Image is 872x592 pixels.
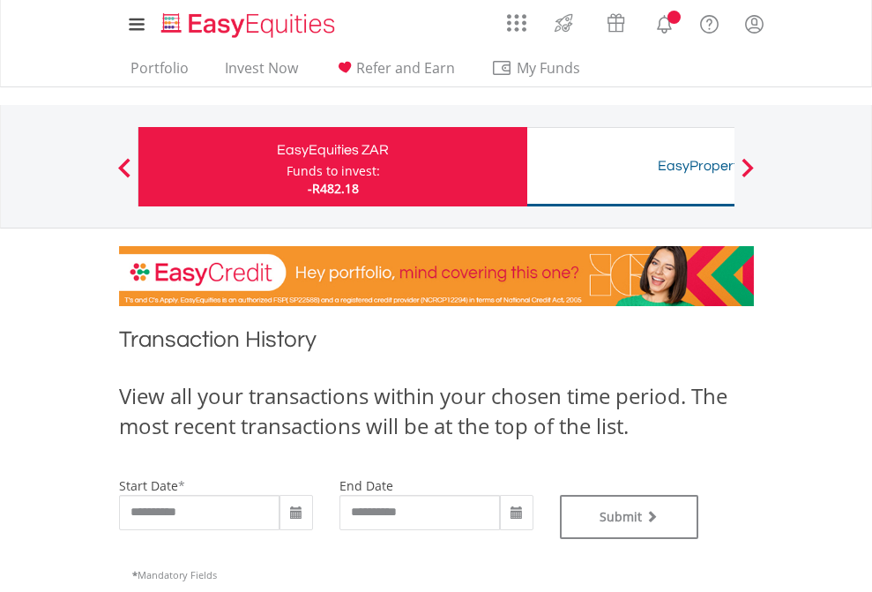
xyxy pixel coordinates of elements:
label: start date [119,477,178,494]
img: grid-menu-icon.svg [507,13,526,33]
img: vouchers-v2.svg [601,9,630,37]
a: Invest Now [218,59,305,86]
span: -R482.18 [308,180,359,197]
span: Refer and Earn [356,58,455,78]
div: View all your transactions within your chosen time period. The most recent transactions will be a... [119,381,754,442]
a: Home page [154,4,342,40]
div: Funds to invest: [287,162,380,180]
label: end date [339,477,393,494]
a: Portfolio [123,59,196,86]
button: Submit [560,495,699,539]
a: AppsGrid [496,4,538,33]
button: Previous [107,167,142,184]
a: Notifications [642,4,687,40]
img: EasyCredit Promotion Banner [119,246,754,306]
h1: Transaction History [119,324,754,363]
img: EasyEquities_Logo.png [158,11,342,40]
a: Refer and Earn [327,59,462,86]
a: FAQ's and Support [687,4,732,40]
a: Vouchers [590,4,642,37]
button: Next [730,167,765,184]
a: My Profile [732,4,777,43]
span: Mandatory Fields [132,568,217,581]
span: My Funds [491,56,607,79]
img: thrive-v2.svg [549,9,578,37]
div: EasyEquities ZAR [149,138,517,162]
